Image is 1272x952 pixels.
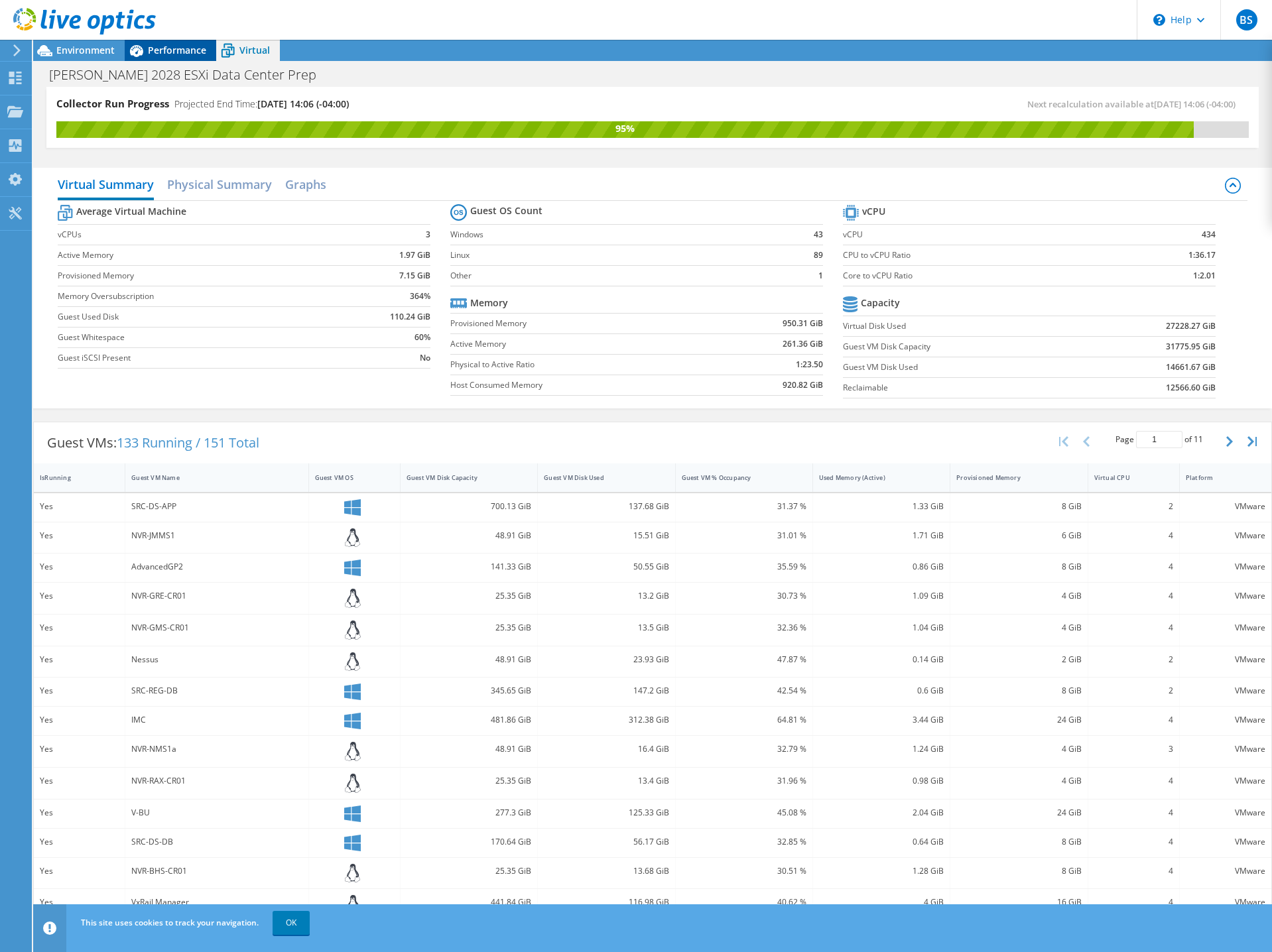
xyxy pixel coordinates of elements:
div: 147.2 GiB [544,684,668,698]
label: Other [450,269,789,282]
div: Yes [40,835,119,849]
div: 125.33 GiB [544,805,668,820]
div: Yes [40,528,119,543]
b: 27228.27 GiB [1166,320,1216,333]
span: Environment [56,44,115,56]
b: 434 [1202,228,1216,241]
div: 2 [1094,652,1173,667]
div: Guest VMs: [34,422,273,463]
div: 40.62 % [682,895,806,910]
div: 16 GiB [956,895,1081,910]
div: 137.68 GiB [544,499,668,514]
div: 8 GiB [956,499,1081,514]
div: 170.64 GiB [407,835,531,849]
div: 1.24 GiB [819,742,944,756]
div: Nessus [131,652,302,667]
div: 4 [1094,528,1173,543]
div: V-BU [131,805,302,820]
div: 312.38 GiB [544,713,668,727]
div: 1.04 GiB [819,621,944,635]
b: 1:36.17 [1188,249,1216,262]
span: Virtual [239,44,270,56]
div: SRC-REG-DB [131,684,302,698]
div: 4 GiB [956,742,1081,756]
div: 3 [1094,742,1173,756]
div: Yes [40,774,119,788]
div: 25.35 GiB [407,621,531,635]
svg: \n [1153,14,1165,26]
div: 25.35 GiB [407,774,531,788]
label: Guest VM Disk Used [843,361,1087,374]
b: 110.24 GiB [390,310,430,324]
div: 481.86 GiB [407,713,531,727]
div: VMware [1186,560,1265,574]
div: 48.91 GiB [407,652,531,667]
b: Guest OS Count [470,204,542,217]
div: Yes [40,621,119,635]
label: Virtual Disk Used [843,320,1087,333]
div: 6 GiB [956,528,1081,543]
label: vCPU [843,228,1117,241]
div: IMC [131,713,302,727]
div: NVR-NMS1a [131,742,302,756]
div: NVR-RAX-CR01 [131,774,302,788]
label: Guest Used Disk [58,310,341,324]
div: 4 [1094,864,1173,878]
div: 4 [1094,589,1173,603]
div: 0.98 GiB [819,774,944,788]
div: Yes [40,895,119,910]
div: Provisioned Memory [956,473,1065,482]
div: VMware [1186,895,1265,910]
div: VMware [1186,589,1265,603]
b: 364% [410,290,430,303]
h2: Graphs [285,171,326,198]
span: BS [1236,9,1257,30]
div: VMware [1186,684,1265,698]
b: 1 [818,269,823,282]
b: 950.31 GiB [783,317,823,330]
div: 4 GiB [819,895,944,910]
span: 133 Running / 151 Total [117,434,259,451]
div: 2 [1094,499,1173,514]
label: Memory Oversubscription [58,290,341,303]
div: 32.36 % [682,621,806,635]
div: 0.64 GiB [819,835,944,849]
label: Host Consumed Memory [450,379,715,392]
div: VxRail Manager [131,895,302,910]
div: NVR-GMS-CR01 [131,621,302,635]
div: IsRunning [40,473,103,482]
div: 4 [1094,805,1173,820]
div: 4 [1094,621,1173,635]
div: 8 GiB [956,835,1081,849]
label: Reclaimable [843,381,1087,394]
div: 32.85 % [682,835,806,849]
div: 95% [56,121,1194,136]
span: Next recalculation available at [1027,98,1242,110]
div: 1.28 GiB [819,864,944,878]
div: 45.08 % [682,805,806,820]
div: 25.35 GiB [407,864,531,878]
div: 8 GiB [956,684,1081,698]
div: Yes [40,864,119,878]
span: This site uses cookies to track your navigation. [81,917,259,928]
label: Provisioned Memory [58,269,341,282]
div: 3.44 GiB [819,713,944,727]
div: 48.91 GiB [407,742,531,756]
div: VMware [1186,499,1265,514]
div: Yes [40,805,119,820]
label: Physical to Active Ratio [450,358,715,371]
b: Capacity [861,296,900,310]
div: 277.3 GiB [407,805,531,820]
div: NVR-BHS-CR01 [131,864,302,878]
div: 35.59 % [682,560,806,574]
div: NVR-GRE-CR01 [131,589,302,603]
div: Yes [40,499,119,514]
label: Windows [450,228,789,241]
div: Yes [40,742,119,756]
b: 60% [414,331,430,344]
h2: Physical Summary [167,171,272,198]
b: 43 [814,228,823,241]
span: [DATE] 14:06 (-04:00) [257,97,349,110]
div: 345.65 GiB [407,684,531,698]
label: Core to vCPU Ratio [843,269,1117,282]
